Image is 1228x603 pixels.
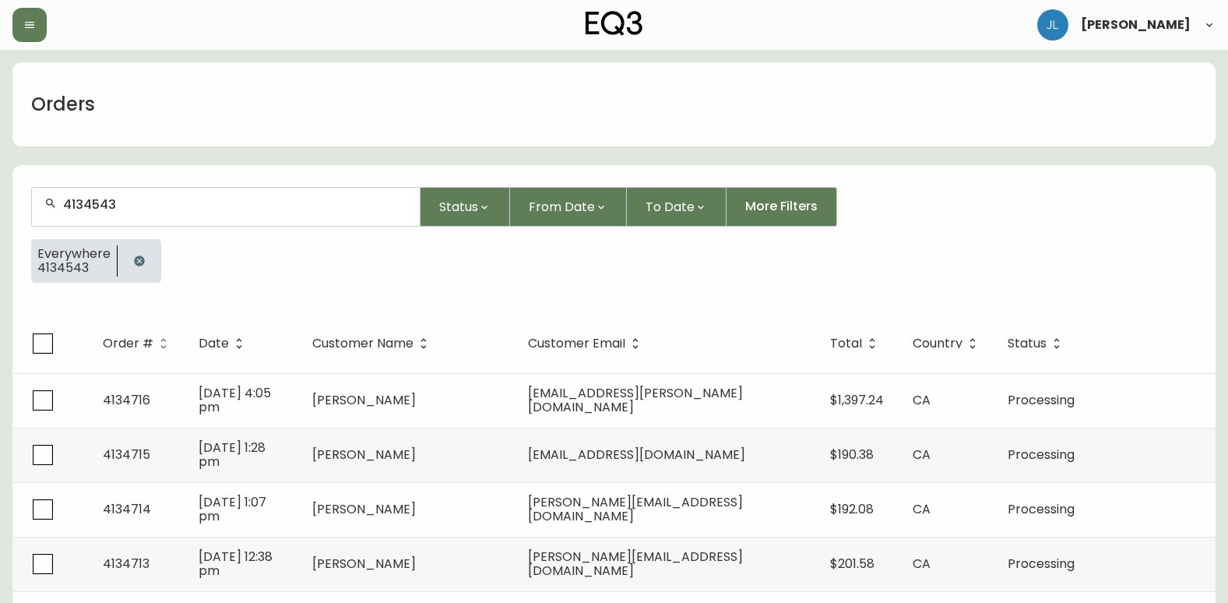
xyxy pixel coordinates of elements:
[913,391,931,409] span: CA
[528,337,646,351] span: Customer Email
[199,339,229,348] span: Date
[199,337,249,351] span: Date
[312,555,416,573] span: [PERSON_NAME]
[312,337,434,351] span: Customer Name
[103,446,150,464] span: 4134715
[528,446,745,464] span: [EMAIL_ADDRESS][DOMAIN_NAME]
[103,337,174,351] span: Order #
[1008,555,1075,573] span: Processing
[439,197,478,217] span: Status
[199,548,273,580] span: [DATE] 12:38 pm
[199,439,266,471] span: [DATE] 1:28 pm
[1008,337,1067,351] span: Status
[586,11,643,36] img: logo
[528,548,743,580] span: [PERSON_NAME][EMAIL_ADDRESS][DOMAIN_NAME]
[510,187,627,227] button: From Date
[528,384,743,416] span: [EMAIL_ADDRESS][PERSON_NAME][DOMAIN_NAME]
[830,391,884,409] span: $1,397.24
[830,339,862,348] span: Total
[37,247,111,261] span: Everywhere
[1008,339,1047,348] span: Status
[727,187,837,227] button: More Filters
[420,187,510,227] button: Status
[103,391,150,409] span: 4134716
[528,339,625,348] span: Customer Email
[913,555,931,573] span: CA
[627,187,727,227] button: To Date
[913,339,962,348] span: Country
[528,493,743,525] span: [PERSON_NAME][EMAIL_ADDRESS][DOMAIN_NAME]
[1081,19,1191,31] span: [PERSON_NAME]
[1008,446,1075,464] span: Processing
[1037,9,1068,41] img: 1c9c23e2a847dab86f8017579b61559c
[830,555,874,573] span: $201.58
[199,384,271,416] span: [DATE] 4:05 pm
[103,555,150,573] span: 4134713
[913,446,931,464] span: CA
[312,446,416,464] span: [PERSON_NAME]
[830,446,874,464] span: $190.38
[529,197,595,217] span: From Date
[913,500,931,518] span: CA
[31,91,95,118] h1: Orders
[312,339,413,348] span: Customer Name
[830,337,882,351] span: Total
[1008,391,1075,409] span: Processing
[199,493,266,525] span: [DATE] 1:07 pm
[646,197,695,217] span: To Date
[312,391,416,409] span: [PERSON_NAME]
[1008,500,1075,518] span: Processing
[913,337,983,351] span: Country
[103,339,153,348] span: Order #
[745,198,818,215] span: More Filters
[103,500,151,518] span: 4134714
[830,500,874,518] span: $192.08
[63,197,407,212] input: Search
[37,261,111,275] span: 4134543
[312,500,416,518] span: [PERSON_NAME]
